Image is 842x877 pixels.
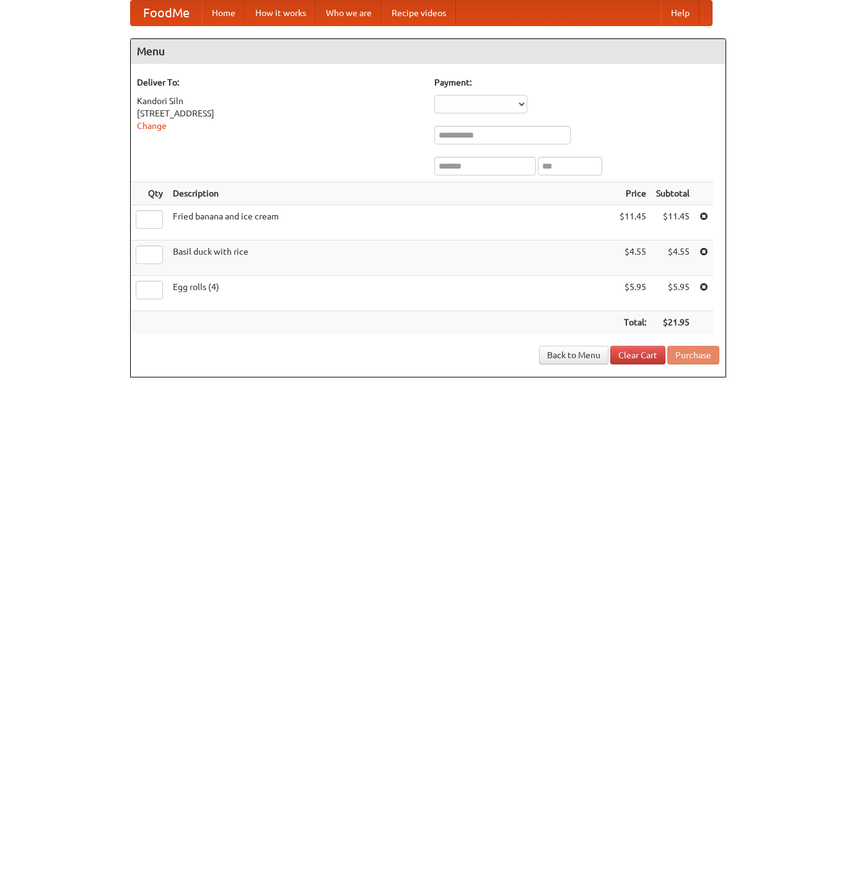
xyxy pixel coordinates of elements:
th: $21.95 [651,311,695,334]
td: $11.45 [651,205,695,240]
a: FoodMe [131,1,202,25]
th: Total: [615,311,651,334]
a: Who we are [316,1,382,25]
button: Purchase [667,346,719,364]
a: Back to Menu [539,346,608,364]
a: Recipe videos [382,1,456,25]
td: Fried banana and ice cream [168,205,615,240]
h5: Payment: [434,76,719,89]
td: $5.95 [651,276,695,311]
a: Home [202,1,245,25]
th: Subtotal [651,182,695,205]
td: $11.45 [615,205,651,240]
td: $4.55 [651,240,695,276]
th: Description [168,182,615,205]
td: Basil duck with rice [168,240,615,276]
a: Change [137,121,167,131]
td: $4.55 [615,240,651,276]
div: Kandori Siln [137,95,422,107]
th: Qty [131,182,168,205]
th: Price [615,182,651,205]
h4: Menu [131,39,726,64]
div: [STREET_ADDRESS] [137,107,422,120]
a: How it works [245,1,316,25]
a: Clear Cart [610,346,665,364]
a: Help [661,1,699,25]
td: $5.95 [615,276,651,311]
h5: Deliver To: [137,76,422,89]
td: Egg rolls (4) [168,276,615,311]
